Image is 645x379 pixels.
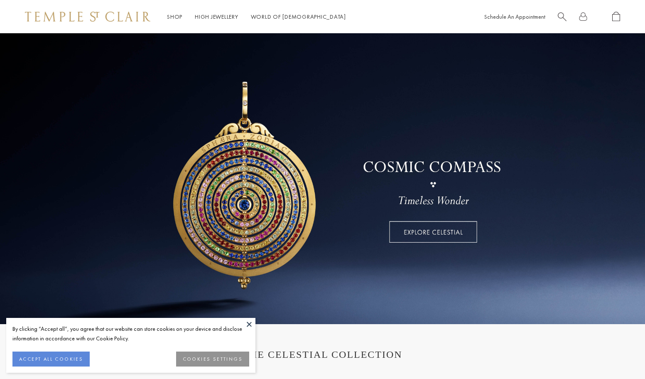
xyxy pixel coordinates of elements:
a: Search [558,12,567,22]
h1: THE CELESTIAL COLLECTION [33,349,612,360]
button: COOKIES SETTINGS [176,352,249,367]
a: ShopShop [167,13,182,20]
nav: Main navigation [167,12,346,22]
a: Open Shopping Bag [612,12,620,22]
a: World of [DEMOGRAPHIC_DATA]World of [DEMOGRAPHIC_DATA] [251,13,346,20]
div: By clicking “Accept all”, you agree that our website can store cookies on your device and disclos... [12,324,249,343]
a: High JewelleryHigh Jewellery [195,13,238,20]
button: ACCEPT ALL COOKIES [12,352,90,367]
img: Temple St. Clair [25,12,150,22]
a: Schedule An Appointment [484,13,545,20]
